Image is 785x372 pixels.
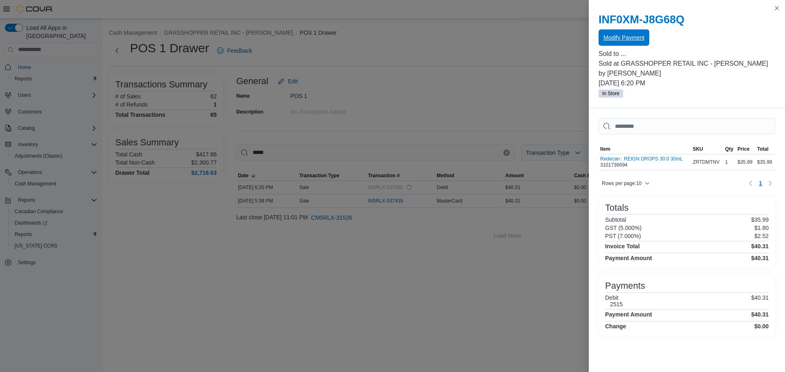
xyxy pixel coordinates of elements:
[605,255,652,261] h4: Payment Amount
[603,33,644,42] span: Modify Payment
[605,281,645,291] h3: Payments
[691,144,723,154] button: SKU
[746,177,775,190] nav: Pagination for table: MemoryTable from EuiInMemoryTable
[605,294,623,301] h6: Debit
[751,216,769,223] p: $35.99
[756,177,765,190] button: Page 1 of 1
[600,156,683,168] div: 3101736694
[599,59,775,78] p: Sold at GRASSHOPPER RETAIL INC - [PERSON_NAME] by [PERSON_NAME]
[599,78,775,88] p: [DATE] 6:20 PM
[754,233,769,239] p: $2.52
[602,180,641,187] span: Rows per page : 10
[605,233,641,239] h6: PST (7.000%)
[746,178,756,188] button: Previous page
[772,3,782,13] button: Close this dialog
[605,311,652,318] h4: Payment Amount
[751,294,769,307] p: $40.31
[605,243,640,249] h4: Invoice Total
[754,323,769,330] h4: $0.00
[599,144,691,154] button: Item
[599,89,623,98] span: In Store
[599,178,653,188] button: Rows per page:10
[599,118,775,134] input: This is a search bar. As you type, the results lower in the page will automatically filter.
[725,146,733,152] span: Qty
[724,157,736,167] div: 1
[599,13,775,26] h2: INF0XM-J8G68Q
[736,144,756,154] button: Price
[693,159,720,165] span: ZRTDMTNV
[605,216,626,223] h6: Subtotal
[765,178,775,188] button: Next page
[751,243,769,249] h4: $40.31
[759,179,762,187] span: 1
[738,146,749,152] span: Price
[756,144,775,154] button: Total
[754,225,769,231] p: $1.80
[693,146,703,152] span: SKU
[610,301,623,307] h6: 2515
[751,311,769,318] h4: $40.31
[599,49,775,59] p: Sold to ...
[600,146,610,152] span: Item
[599,29,649,46] button: Modify Payment
[605,203,628,213] h3: Totals
[605,225,641,231] h6: GST (5.000%)
[602,90,619,97] span: In Store
[756,177,765,190] ul: Pagination for table: MemoryTable from EuiInMemoryTable
[724,144,736,154] button: Qty
[751,255,769,261] h4: $40.31
[756,157,775,167] div: $35.99
[605,323,626,330] h4: Change
[757,146,769,152] span: Total
[600,156,683,162] button: Redecan : REIGN DROPS 30:0 30mL
[736,157,756,167] div: $35.99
